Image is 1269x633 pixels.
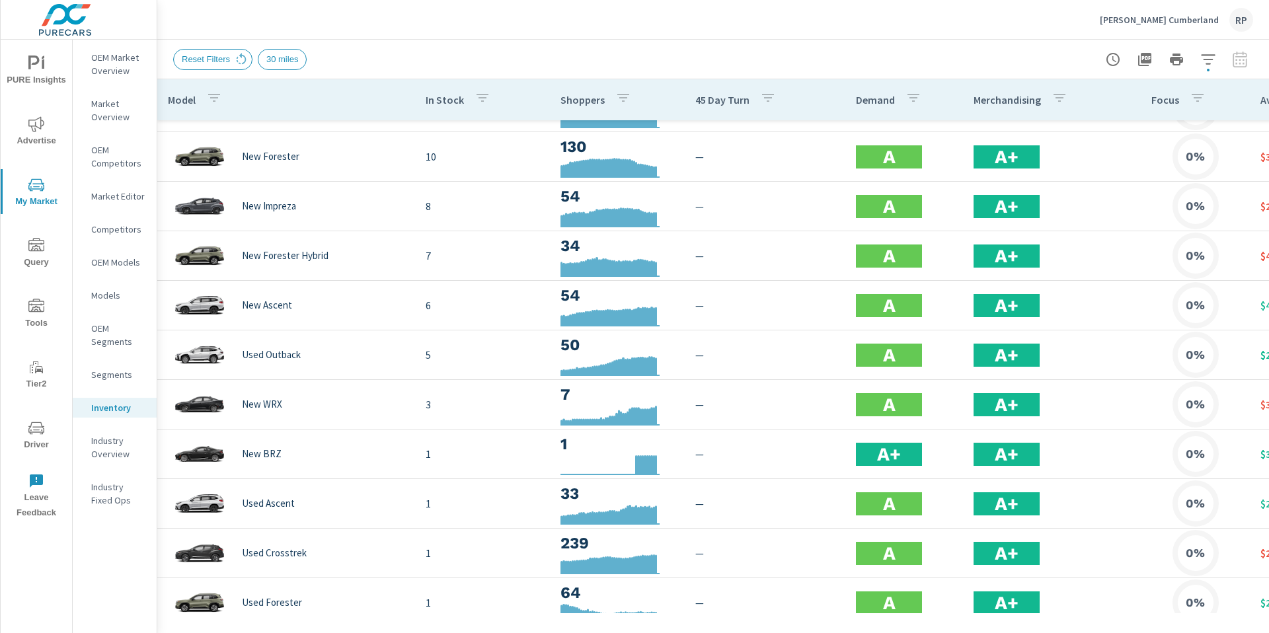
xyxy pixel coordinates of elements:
h6: 0% [1186,546,1205,560]
p: 1 [426,545,539,561]
img: glamour [173,533,226,573]
h6: 0% [1186,497,1205,510]
span: My Market [5,177,68,209]
p: Models [91,289,146,302]
p: New Forester [242,151,299,163]
img: glamour [173,385,226,424]
h2: A+ [995,443,1019,466]
h2: A+ [995,294,1019,317]
h2: A+ [995,591,1019,614]
div: Competitors [73,219,157,239]
h6: 0% [1186,596,1205,609]
button: Apply Filters [1195,46,1221,73]
h2: A [883,591,896,614]
h3: 34 [560,235,674,257]
p: — [695,248,835,264]
p: 3 [426,396,539,412]
h3: 54 [560,185,674,207]
h2: A+ [995,344,1019,367]
span: 30 miles [258,54,306,64]
button: Print Report [1163,46,1190,73]
p: 8 [426,198,539,214]
img: glamour [173,484,226,523]
span: Driver [5,420,68,453]
p: 10 [426,149,539,165]
h2: A [883,145,896,168]
p: 45 Day Turn [695,93,750,106]
p: Merchandising [974,93,1041,106]
span: Advertise [5,116,68,149]
h2: A+ [877,443,901,466]
div: Segments [73,365,157,385]
div: OEM Segments [73,318,157,352]
img: glamour [173,186,226,226]
p: Demand [856,93,895,106]
p: Used Forester [242,597,302,609]
p: OEM Models [91,256,146,269]
h3: 130 [560,135,674,158]
h6: 0% [1186,249,1205,262]
p: Segments [91,368,146,381]
p: — [695,496,835,511]
p: New WRX [242,398,282,410]
p: — [695,595,835,611]
h2: A [883,344,896,367]
p: 6 [426,297,539,313]
h2: A [883,492,896,515]
h2: A [883,542,896,565]
div: Market Overview [73,94,157,127]
p: New Forester Hybrid [242,250,328,262]
h3: 64 [560,581,674,604]
div: Inventory [73,398,157,418]
span: Leave Feedback [5,473,68,521]
p: Competitors [91,223,146,236]
p: OEM Market Overview [91,51,146,77]
img: glamour [173,236,226,276]
div: Models [73,285,157,305]
div: OEM Market Overview [73,48,157,81]
p: New BRZ [242,448,282,460]
p: Focus [1151,93,1179,106]
h6: 0% [1186,150,1205,163]
p: 1 [426,496,539,511]
p: Industry Overview [91,434,146,461]
p: Used Outback [242,349,301,361]
h2: A+ [995,542,1019,565]
p: Market Overview [91,97,146,124]
h3: 239 [560,532,674,554]
h6: 0% [1186,200,1205,213]
button: "Export Report to PDF" [1132,46,1158,73]
h2: A+ [995,492,1019,515]
h6: 0% [1186,447,1205,461]
p: — [695,347,835,363]
div: Market Editor [73,186,157,206]
span: Tools [5,299,68,331]
p: New Ascent [242,299,292,311]
h2: A+ [995,195,1019,218]
div: Reset Filters [173,49,252,70]
div: nav menu [1,40,72,526]
p: Shoppers [560,93,605,106]
p: Industry Fixed Ops [91,480,146,507]
h2: A [883,294,896,317]
p: Used Crosstrek [242,547,307,559]
p: OEM Segments [91,322,146,348]
p: [PERSON_NAME] Cumberland [1100,14,1219,26]
p: Market Editor [91,190,146,203]
p: — [695,396,835,412]
img: glamour [173,583,226,622]
p: — [695,149,835,165]
h2: A [883,244,896,268]
p: Used Ascent [242,498,295,509]
p: 1 [426,446,539,462]
p: Model [168,93,196,106]
div: RP [1229,8,1253,32]
span: Query [5,238,68,270]
span: Reset Filters [174,54,238,64]
p: 1 [426,595,539,611]
span: PURE Insights [5,56,68,88]
h3: 1 [560,433,674,455]
h6: 0% [1186,398,1205,411]
p: — [695,446,835,462]
p: In Stock [426,93,464,106]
